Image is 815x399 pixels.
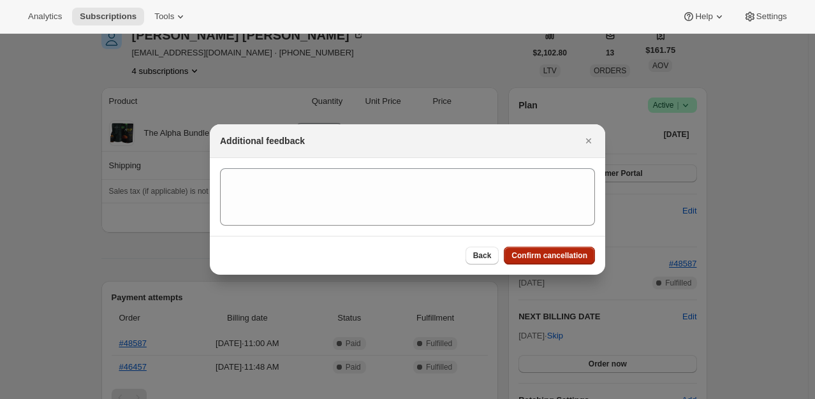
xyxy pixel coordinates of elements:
[28,11,62,22] span: Analytics
[466,247,499,265] button: Back
[695,11,712,22] span: Help
[147,8,195,25] button: Tools
[504,247,595,265] button: Confirm cancellation
[756,11,787,22] span: Settings
[473,250,492,261] span: Back
[72,8,144,25] button: Subscriptions
[80,11,136,22] span: Subscriptions
[20,8,70,25] button: Analytics
[675,8,733,25] button: Help
[580,132,598,150] button: Close
[220,134,305,147] h2: Additional feedback
[154,11,174,22] span: Tools
[736,8,795,25] button: Settings
[511,250,587,261] span: Confirm cancellation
